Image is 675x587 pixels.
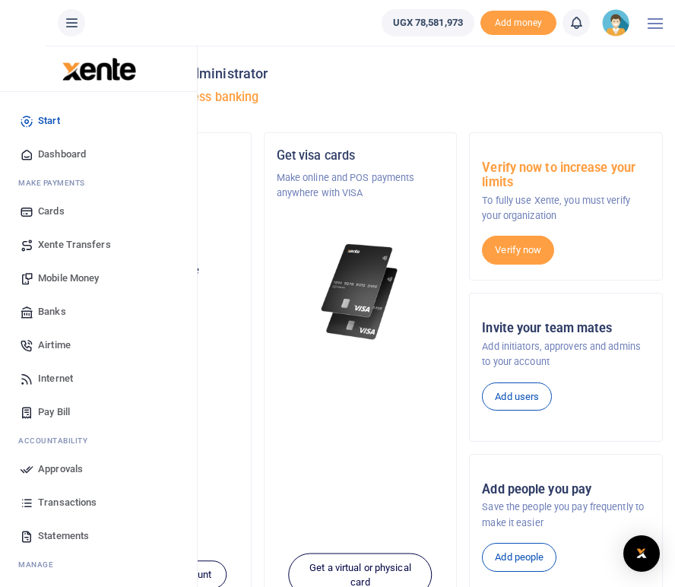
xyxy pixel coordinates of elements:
[12,328,185,362] a: Airtime
[482,543,556,572] a: Add people
[393,15,463,30] span: UGX 78,581,973
[12,262,185,295] a: Mobile Money
[12,553,185,576] li: M
[38,371,73,386] span: Internet
[38,271,99,286] span: Mobile Money
[30,436,87,445] span: countability
[12,195,185,228] a: Cards
[12,362,185,395] a: Internet
[12,486,185,519] a: Transactions
[12,171,185,195] li: M
[602,9,635,36] a: profile-user
[318,238,402,346] img: xente-_physical_cards.png
[26,560,54,569] span: anage
[12,295,185,328] a: Banks
[482,500,650,531] p: Save the people you pay frequently to make it easier
[38,304,66,319] span: Banks
[12,104,185,138] a: Start
[482,321,650,336] h5: Invite your team mates
[480,11,556,36] li: Toup your wallet
[38,528,89,544] span: Statements
[277,148,445,163] h5: Get visa cards
[62,58,136,81] img: logo-large
[382,9,474,36] a: UGX 78,581,973
[482,339,650,370] p: Add initiators, approvers and admins to your account
[482,236,554,265] a: Verify now
[12,452,185,486] a: Approvals
[38,338,71,353] span: Airtime
[12,519,185,553] a: Statements
[482,382,552,411] a: Add users
[38,147,86,162] span: Dashboard
[12,228,185,262] a: Xente Transfers
[38,113,60,129] span: Start
[482,482,650,497] h5: Add people you pay
[12,395,185,429] a: Pay Bill
[38,204,65,219] span: Cards
[480,16,556,27] a: Add money
[38,462,83,477] span: Approvals
[38,405,70,420] span: Pay Bill
[38,495,97,510] span: Transactions
[12,429,185,452] li: Ac
[602,9,629,36] img: profile-user
[623,535,660,572] div: Open Intercom Messenger
[482,193,650,224] p: To fully use Xente, you must verify your organization
[61,62,136,74] a: logo-small logo-large logo-large
[12,138,185,171] a: Dashboard
[38,237,111,252] span: Xente Transfers
[58,65,663,82] h4: Hello Administrator Administrator
[58,90,663,105] h5: Welcome to better business banking
[482,160,650,190] h5: Verify now to increase your limits
[376,9,480,36] li: Wallet ballance
[277,170,445,201] p: Make online and POS payments anywhere with VISA
[480,11,556,36] span: Add money
[26,179,85,187] span: ake Payments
